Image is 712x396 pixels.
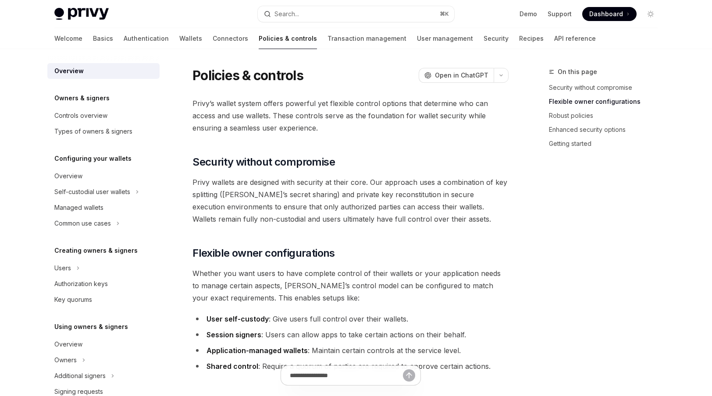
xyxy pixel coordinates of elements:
span: On this page [558,67,597,77]
a: Controls overview [47,108,160,124]
strong: Shared control [206,362,258,371]
span: Dashboard [589,10,623,18]
h5: Owners & signers [54,93,110,103]
a: Demo [520,10,537,18]
span: Flexible owner configurations [192,246,335,260]
div: Controls overview [54,110,107,121]
a: Managed wallets [47,200,160,216]
a: Basics [93,28,113,49]
a: Types of owners & signers [47,124,160,139]
a: API reference [554,28,596,49]
div: Types of owners & signers [54,126,132,137]
a: Dashboard [582,7,637,21]
h5: Using owners & signers [54,322,128,332]
a: Wallets [179,28,202,49]
a: Overview [47,63,160,79]
a: Enhanced security options [549,123,665,137]
span: Privy’s wallet system offers powerful yet flexible control options that determine who can access ... [192,97,509,134]
a: Transaction management [328,28,406,49]
li: : Require a quorum of parties are required to approve certain actions. [192,360,509,372]
button: Search...⌘K [258,6,454,22]
img: light logo [54,8,109,20]
div: Search... [274,9,299,19]
a: Authorization keys [47,276,160,292]
a: Connectors [213,28,248,49]
span: Security without compromise [192,155,335,169]
button: Open in ChatGPT [419,68,494,83]
div: Overview [54,339,82,350]
div: Overview [54,66,84,76]
a: User management [417,28,473,49]
button: Send message [403,369,415,382]
a: Security without compromise [549,81,665,95]
a: Support [548,10,572,18]
a: Recipes [519,28,544,49]
div: Managed wallets [54,202,103,213]
strong: Session signers [206,330,261,339]
div: Common use cases [54,218,111,229]
a: Overview [47,336,160,352]
a: Welcome [54,28,82,49]
div: Key quorums [54,294,92,305]
div: Owners [54,355,77,365]
a: Security [484,28,509,49]
span: Privy wallets are designed with security at their core. Our approach uses a combination of key sp... [192,176,509,225]
a: Flexible owner configurations [549,95,665,109]
strong: User self-custody [206,315,269,323]
a: Getting started [549,137,665,151]
li: : Users can allow apps to take certain actions on their behalf. [192,329,509,341]
span: Open in ChatGPT [435,71,488,80]
h5: Creating owners & signers [54,245,138,256]
a: Policies & controls [259,28,317,49]
div: Authorization keys [54,279,108,289]
h5: Configuring your wallets [54,153,132,164]
a: Overview [47,168,160,184]
span: Whether you want users to have complete control of their wallets or your application needs to man... [192,267,509,304]
div: Additional signers [54,371,106,381]
a: Authentication [124,28,169,49]
span: ⌘ K [440,11,449,18]
div: Overview [54,171,82,181]
a: Robust policies [549,109,665,123]
button: Toggle dark mode [644,7,658,21]
div: Self-custodial user wallets [54,187,130,197]
a: Key quorums [47,292,160,308]
h1: Policies & controls [192,67,303,83]
strong: Application-managed wallets [206,346,308,355]
li: : Give users full control over their wallets. [192,313,509,325]
div: Users [54,263,71,273]
li: : Maintain certain controls at the service level. [192,344,509,357]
